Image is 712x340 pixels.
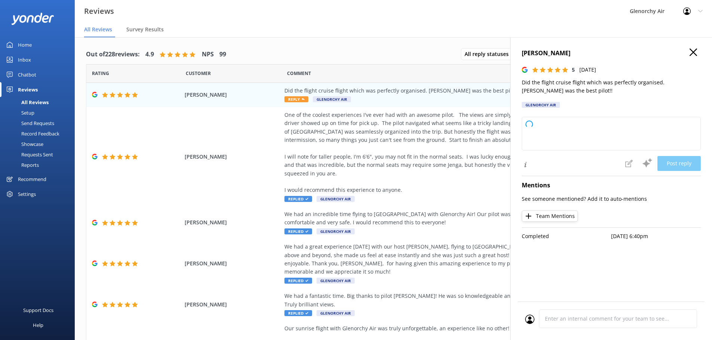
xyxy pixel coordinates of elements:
[11,13,54,25] img: yonder-white-logo.png
[4,160,75,170] a: Reports
[126,26,164,33] span: Survey Results
[18,52,31,67] div: Inbox
[522,78,701,95] p: Did the flight cruise flight which was perfectly organised. [PERSON_NAME] was the best pilot!!
[284,87,625,95] div: Did the flight cruise flight which was perfectly organised. [PERSON_NAME] was the best pilot!!
[611,232,701,240] p: [DATE] 6:40pm
[18,37,32,52] div: Home
[4,139,43,149] div: Showcase
[219,50,226,59] h4: 99
[317,310,355,316] span: Glenorchy Air
[18,82,38,97] div: Reviews
[284,196,312,202] span: Replied
[522,49,701,58] h4: [PERSON_NAME]
[522,195,701,203] p: See someone mentioned? Add it to auto-mentions
[284,96,308,102] span: Reply
[4,107,34,118] div: Setup
[284,310,312,316] span: Replied
[84,26,112,33] span: All Reviews
[284,243,625,276] div: We had a great experience [DATE] with our host [PERSON_NAME], flying to [GEOGRAPHIC_DATA] and exp...
[284,228,312,234] span: Replied
[4,97,75,107] a: All Reviews
[284,111,625,194] div: One of the coolest experiences I've ever had with an awesome pilot. The views are simply incredib...
[284,278,312,284] span: Replied
[4,118,75,128] a: Send Requests
[579,66,596,74] p: [DATE]
[84,5,114,17] h3: Reviews
[4,97,49,107] div: All Reviews
[4,118,54,128] div: Send Requests
[287,70,311,77] span: Question
[4,160,39,170] div: Reports
[284,292,625,309] div: We had a fantastic time. Big thanks to pilot [PERSON_NAME]! He was so knowledgeable and made sure...
[185,259,281,268] span: [PERSON_NAME]
[522,210,578,222] button: Team Mentions
[522,102,560,108] div: Glenorchy Air
[4,139,75,149] a: Showcase
[4,149,53,160] div: Requests Sent
[317,278,355,284] span: Glenorchy Air
[525,315,534,324] img: user_profile.svg
[186,70,211,77] span: Date
[4,128,59,139] div: Record Feedback
[4,107,75,118] a: Setup
[185,91,281,99] span: [PERSON_NAME]
[284,210,625,227] div: We had an incredible time flying to [GEOGRAPHIC_DATA] with Glenorchy Air! Our pilot was [PERSON_N...
[317,196,355,202] span: Glenorchy Air
[185,218,281,227] span: [PERSON_NAME]
[202,50,214,59] h4: NPS
[18,187,36,202] div: Settings
[18,172,46,187] div: Recommend
[185,153,281,161] span: [PERSON_NAME]
[690,49,697,57] button: Close
[86,50,140,59] h4: Out of 228 reviews:
[465,50,513,58] span: All reply statuses
[317,228,355,234] span: Glenorchy Air
[313,96,351,102] span: Glenorchy Air
[185,300,281,309] span: [PERSON_NAME]
[33,318,43,333] div: Help
[23,303,53,318] div: Support Docs
[145,50,154,59] h4: 4.9
[522,232,611,240] p: Completed
[522,181,701,190] h4: Mentions
[4,128,75,139] a: Record Feedback
[92,70,109,77] span: Date
[18,67,36,82] div: Chatbot
[572,66,575,73] span: 5
[4,149,75,160] a: Requests Sent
